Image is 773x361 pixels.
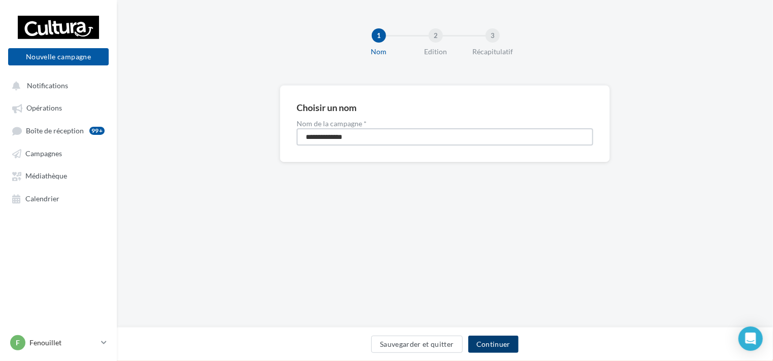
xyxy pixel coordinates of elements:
span: F [16,338,20,348]
button: Sauvegarder et quitter [371,336,463,353]
a: Campagnes [6,144,111,162]
a: Calendrier [6,189,111,207]
div: Nom [346,47,411,57]
a: Opérations [6,98,111,117]
div: 99+ [89,127,105,135]
div: 2 [429,28,443,43]
a: F Fenouillet [8,333,109,352]
div: Choisir un nom [297,103,357,112]
button: Continuer [468,336,519,353]
span: Calendrier [25,194,59,203]
span: Opérations [26,104,62,113]
a: Boîte de réception99+ [6,121,111,140]
button: Notifications [6,76,107,94]
div: Open Intercom Messenger [738,327,763,351]
a: Médiathèque [6,166,111,185]
span: Notifications [27,81,68,90]
div: 1 [372,28,386,43]
label: Nom de la campagne * [297,120,593,127]
span: Campagnes [25,149,62,158]
div: Edition [403,47,468,57]
span: Médiathèque [25,172,67,181]
div: Récapitulatif [460,47,525,57]
button: Nouvelle campagne [8,48,109,65]
p: Fenouillet [29,338,97,348]
span: Boîte de réception [26,126,84,135]
div: 3 [486,28,500,43]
